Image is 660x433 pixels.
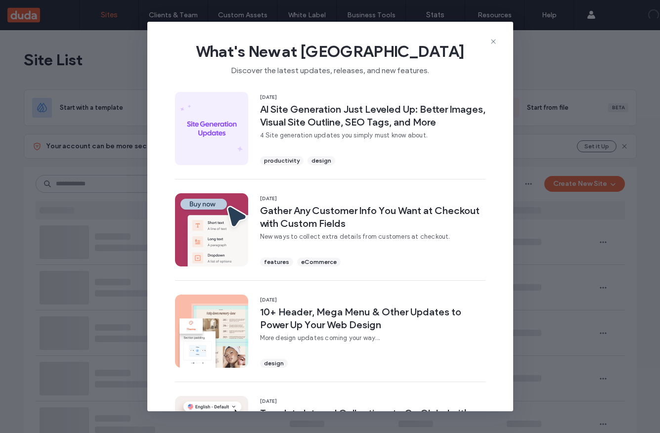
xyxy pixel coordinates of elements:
span: [DATE] [260,297,485,303]
span: More design updates coming your way... [260,333,485,343]
span: Discover the latest updates, releases, and new features. [163,61,497,76]
span: 10+ Header, Mega Menu & Other Updates to Power Up Your Web Design [260,305,485,331]
span: productivity [264,156,300,165]
span: What's New at [GEOGRAPHIC_DATA] [163,42,497,61]
span: Translate Internal Collections to Go Global with Dynamic Pages [260,407,485,433]
span: [DATE] [260,195,485,202]
span: New ways to collect extra details from customers at checkout. [260,232,485,242]
span: [DATE] [260,398,485,405]
span: [DATE] [260,94,485,101]
span: Gather Any Customer Info You Want at Checkout with Custom Fields [260,204,485,230]
span: eCommerce [301,258,337,266]
span: design [264,359,284,368]
span: features [264,258,289,266]
span: design [311,156,331,165]
span: 4 Site generation updates you simply must know about. [260,130,485,140]
span: AI Site Generation Just Leveled Up: Better Images, Visual Site Outline, SEO Tags, and More [260,103,485,129]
